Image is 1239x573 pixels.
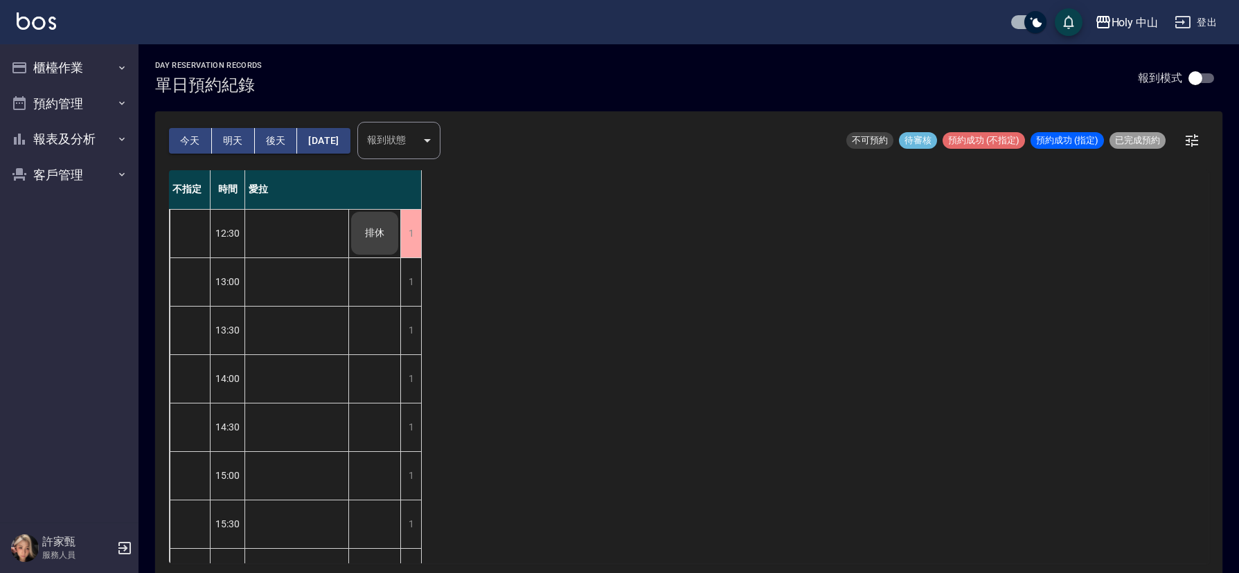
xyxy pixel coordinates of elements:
[400,500,421,548] div: 1
[11,534,39,562] img: Person
[155,61,262,70] h2: day Reservation records
[155,75,262,95] h3: 單日預約紀錄
[211,209,245,257] div: 12:30
[211,451,245,500] div: 15:00
[400,355,421,403] div: 1
[6,121,133,157] button: 報表及分析
[6,50,133,86] button: 櫃檯作業
[1109,134,1166,147] span: 已完成預約
[1055,8,1082,36] button: save
[1169,10,1222,35] button: 登出
[211,306,245,354] div: 13:30
[400,210,421,257] div: 1
[42,535,113,549] h5: 許家甄
[1138,71,1182,85] p: 報到模式
[297,128,350,154] button: [DATE]
[245,170,422,209] div: 愛拉
[400,307,421,354] div: 1
[42,549,113,561] p: 服務人員
[17,12,56,30] img: Logo
[211,500,245,548] div: 15:30
[899,134,937,147] span: 待審核
[211,403,245,451] div: 14:30
[211,354,245,403] div: 14:00
[400,258,421,306] div: 1
[846,134,893,147] span: 不可預約
[6,157,133,193] button: 客戶管理
[362,227,387,239] span: 排休
[400,452,421,500] div: 1
[1112,14,1159,31] div: Holy 中山
[255,128,298,154] button: 後天
[1089,8,1164,37] button: Holy 中山
[6,86,133,122] button: 預約管理
[169,170,211,209] div: 不指定
[1031,134,1104,147] span: 預約成功 (指定)
[211,170,245,209] div: 時間
[943,134,1025,147] span: 預約成功 (不指定)
[169,128,212,154] button: 今天
[212,128,255,154] button: 明天
[400,403,421,451] div: 1
[211,257,245,306] div: 13:00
